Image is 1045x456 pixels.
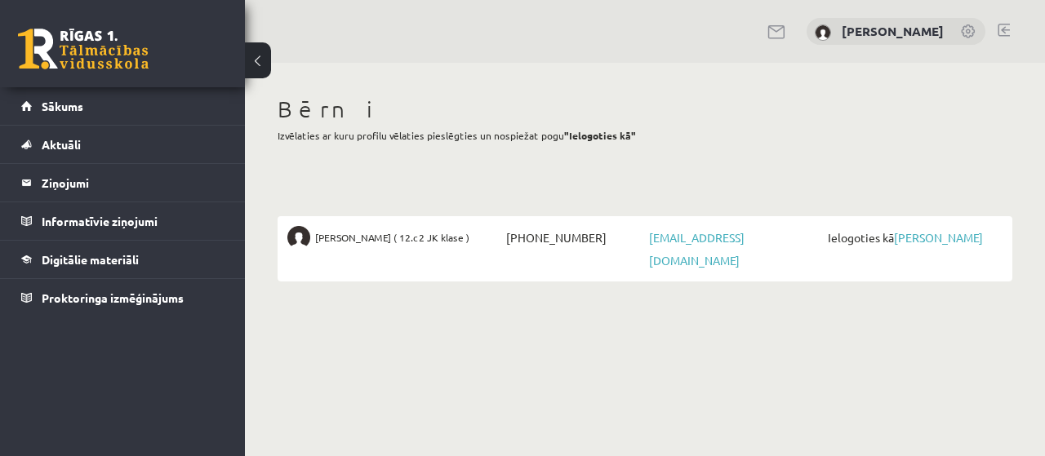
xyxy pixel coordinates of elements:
[21,241,225,278] a: Digitālie materiāli
[42,202,225,240] legend: Informatīvie ziņojumi
[21,87,225,125] a: Sākums
[824,226,1003,249] span: Ielogoties kā
[649,230,745,268] a: [EMAIL_ADDRESS][DOMAIN_NAME]
[315,226,469,249] span: [PERSON_NAME] ( 12.c2 JK klase )
[21,126,225,163] a: Aktuāli
[278,95,1012,123] h1: Bērni
[21,279,225,317] a: Proktoringa izmēģinājums
[287,226,310,249] img: Kristīne Ozola
[42,164,225,201] legend: Ziņojumi
[42,137,81,152] span: Aktuāli
[502,226,645,249] span: [PHONE_NUMBER]
[42,252,139,267] span: Digitālie materiāli
[42,290,184,305] span: Proktoringa izmēģinājums
[564,129,636,142] b: "Ielogoties kā"
[18,29,149,69] a: Rīgas 1. Tālmācības vidusskola
[842,23,944,39] a: [PERSON_NAME]
[21,164,225,201] a: Ziņojumi
[21,202,225,240] a: Informatīvie ziņojumi
[42,99,83,113] span: Sākums
[278,128,1012,143] p: Izvēlaties ar kuru profilu vēlaties pieslēgties un nospiežat pogu
[894,230,983,245] a: [PERSON_NAME]
[815,24,831,41] img: Daiga Ozola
